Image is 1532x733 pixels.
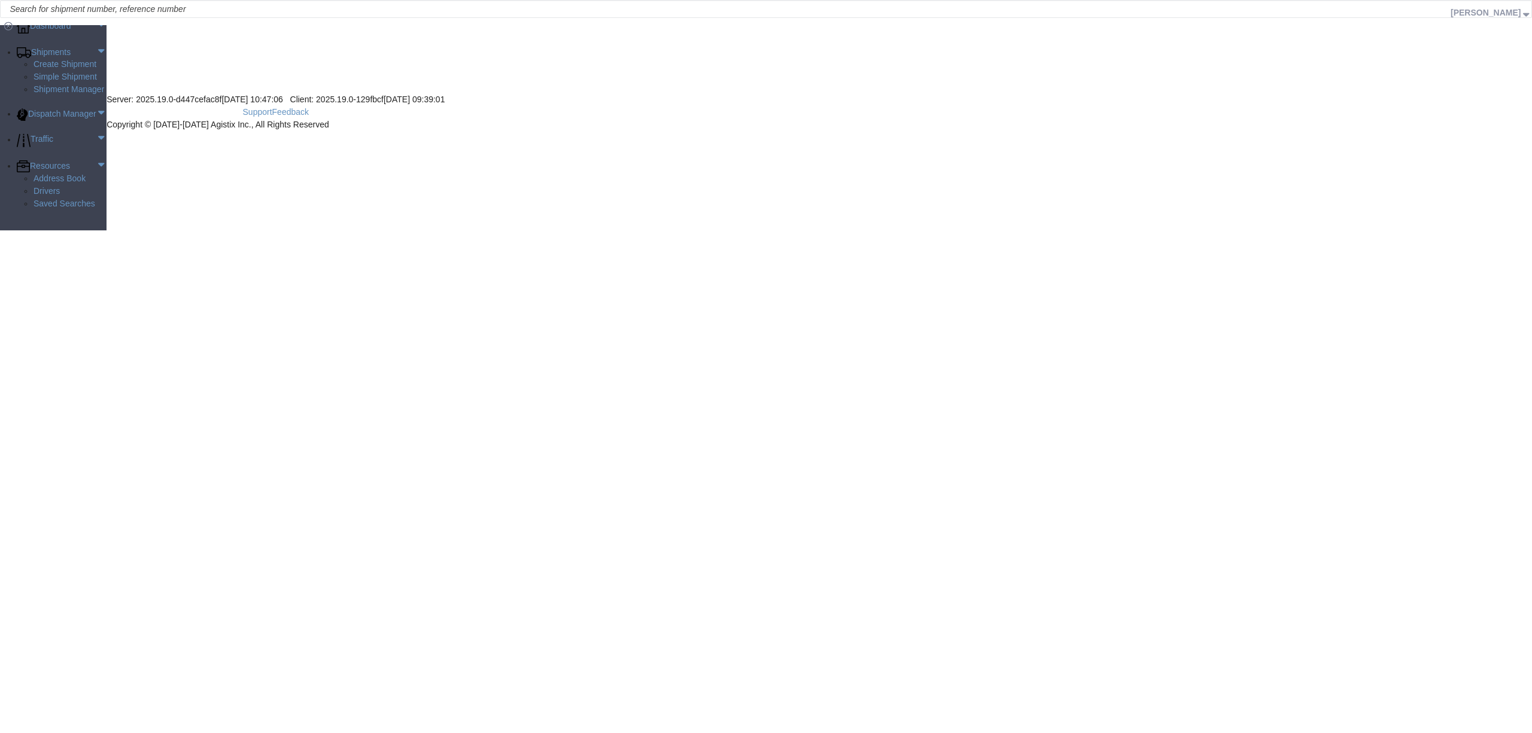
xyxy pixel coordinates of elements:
button: [PERSON_NAME] [1450,5,1532,20]
span: [DATE] 09:39:01 [384,95,445,104]
span: Saved Searches [34,198,95,210]
span: Resources [30,160,70,172]
span: Traffic [31,133,53,147]
span: Dispatch Manager [28,108,96,121]
span: Address Book [34,173,86,185]
a: Feedback [272,107,309,117]
span: Shipment Manager [34,84,104,96]
span: Lorretta Ayala [1451,8,1521,17]
a: Shipment Manager [34,84,107,96]
span: Server: 2025.19.0-d447cefac8f [107,95,283,104]
a: Drivers [34,185,107,197]
a: Support [243,107,272,117]
span: Create Shipment [34,59,96,71]
a: Create Shipment [34,59,107,71]
a: Traffic [17,133,107,147]
span: Client: 2025.19.0-129fbcf [290,95,445,104]
span: Shipments [31,47,71,59]
a: Address Book [34,173,107,185]
a: Dispatch Manager [17,108,107,121]
a: Simple Shipment [34,71,107,83]
a: Saved Searches [34,198,107,210]
span: Drivers [34,185,60,197]
a: Resources [17,160,107,172]
span: Simple Shipment [34,71,97,83]
span: Copyright © [DATE]-[DATE] Agistix Inc., All Rights Reserved [107,120,329,129]
a: Shipments [17,47,107,59]
span: [DATE] 10:47:06 [221,95,282,104]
